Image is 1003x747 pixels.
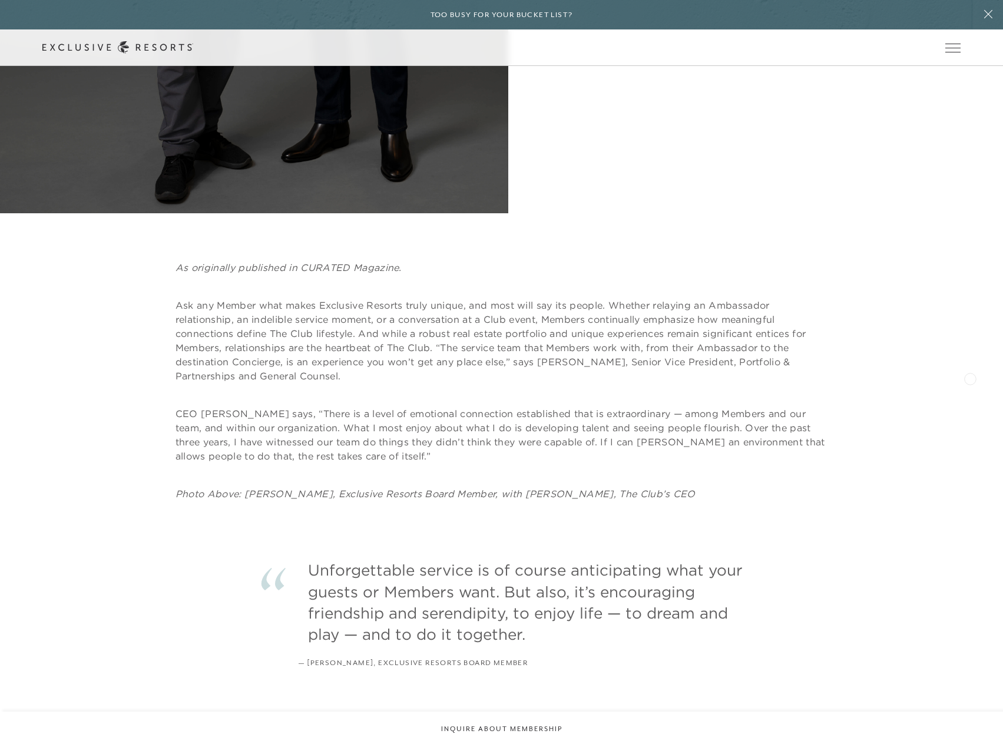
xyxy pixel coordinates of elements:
[431,9,573,21] h6: Too busy for your bucket list?
[991,735,1003,747] iframe: Qualified Messenger
[176,262,402,273] em: As originally published in CURATED Magazine.
[176,298,828,383] p: Ask any Member what makes Exclusive Resorts truly unique, and most will say its people. Whether r...
[299,657,528,669] div: — [PERSON_NAME], Exclusive Resorts Board Member
[176,488,696,500] em: Photo Above: [PERSON_NAME], Exclusive Resorts Board Member, with [PERSON_NAME], The Club’s CEO
[308,560,761,646] div: Unforgettable service is of course anticipating what your guests or Members want. But also, it’s ...
[176,406,828,463] p: CEO [PERSON_NAME] says, “There is a level of emotional connection established that is extraordina...
[945,44,961,52] button: Open navigation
